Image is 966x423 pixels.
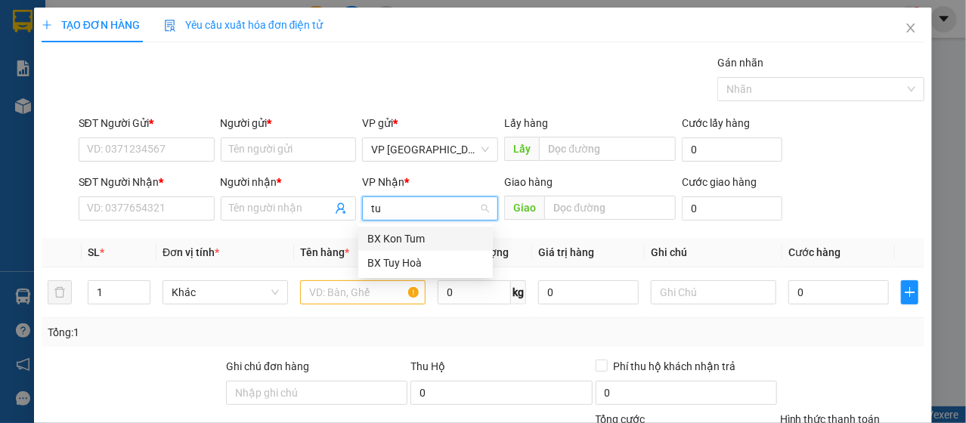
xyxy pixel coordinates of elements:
[362,115,498,131] div: VP gửi
[371,138,489,161] span: VP Nha Trang xe Limousine
[362,176,404,188] span: VP Nhận
[42,20,52,30] span: plus
[788,246,841,258] span: Cước hàng
[221,174,357,190] div: Người nhận
[682,196,782,221] input: Cước giao hàng
[890,8,932,50] button: Close
[358,251,493,275] div: BX Tuy Hoà
[682,117,750,129] label: Cước lấy hàng
[682,176,757,188] label: Cước giao hàng
[8,8,219,64] li: Cúc Tùng Limousine
[645,238,782,267] th: Ghi chú
[902,286,918,298] span: plus
[163,246,219,258] span: Đơn vị tính
[104,101,115,112] span: environment
[48,280,72,304] button: delete
[164,19,324,31] span: Yêu cầu xuất hóa đơn điện tử
[544,196,676,220] input: Dọc đường
[300,246,349,258] span: Tên hàng
[8,82,104,131] li: VP VP [GEOGRAPHIC_DATA] xe Limousine
[104,82,201,98] li: VP BX Tuy Hoà
[682,137,782,162] input: Cước lấy hàng
[539,137,676,161] input: Dọc đường
[538,246,594,258] span: Giá trị hàng
[538,280,639,304] input: 0
[358,227,493,251] div: BX Kon Tum
[504,137,539,161] span: Lấy
[164,20,176,32] img: icon
[226,381,407,405] input: Ghi chú đơn hàng
[410,360,445,372] span: Thu Hộ
[88,246,100,258] span: SL
[226,360,309,372] label: Ghi chú đơn hàng
[221,115,357,131] div: Người gửi
[79,174,215,190] div: SĐT Người Nhận
[511,280,526,304] span: kg
[367,255,484,271] div: BX Tuy Hoà
[367,230,484,247] div: BX Kon Tum
[300,280,426,304] input: VD: Bàn, Ghế
[79,115,215,131] div: SĐT Người Gửi
[717,57,763,69] label: Gán nhãn
[335,202,347,215] span: user-add
[901,280,918,304] button: plus
[651,280,776,304] input: Ghi Chú
[504,196,544,220] span: Giao
[905,22,917,34] span: close
[504,176,553,188] span: Giao hàng
[608,358,742,375] span: Phí thu hộ khách nhận trả
[172,281,279,304] span: Khác
[42,19,140,31] span: TẠO ĐƠN HÀNG
[504,117,548,129] span: Lấy hàng
[48,324,374,341] div: Tổng: 1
